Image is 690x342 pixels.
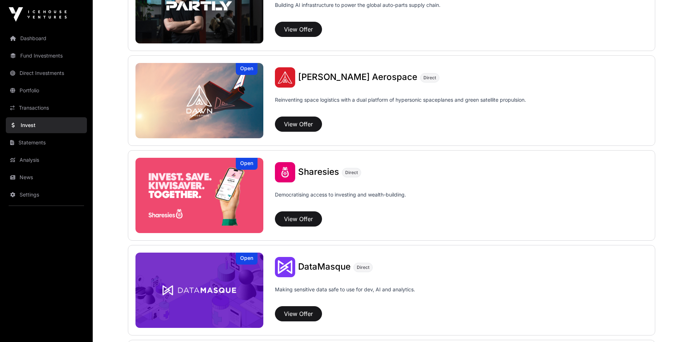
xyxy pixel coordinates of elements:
img: Icehouse Ventures Logo [9,7,67,22]
a: Settings [6,187,87,203]
p: Reinventing space logistics with a dual platform of hypersonic spaceplanes and green satellite pr... [275,96,526,114]
a: News [6,169,87,185]
a: Direct Investments [6,65,87,81]
img: Sharesies [135,158,264,233]
span: Direct [357,265,369,270]
a: DataMasque [298,262,351,272]
img: DataMasque [135,253,264,328]
a: Transactions [6,100,87,116]
iframe: Chat Widget [654,307,690,342]
a: Fund Investments [6,48,87,64]
img: Sharesies [275,162,295,182]
a: Analysis [6,152,87,168]
div: Open [236,253,258,265]
p: Building AI infrastructure to power the global auto-parts supply chain. [275,1,440,19]
a: Dashboard [6,30,87,46]
a: Sharesies [298,168,339,177]
span: Direct [345,170,358,176]
a: [PERSON_NAME] Aerospace [298,73,417,82]
button: View Offer [275,22,322,37]
span: Direct [423,75,436,81]
p: Democratising access to investing and wealth-building. [275,191,406,208]
button: View Offer [275,306,322,321]
button: View Offer [275,211,322,227]
img: Dawn Aerospace [275,67,295,88]
span: Sharesies [298,166,339,177]
span: DataMasque [298,261,351,272]
div: Open [236,158,258,170]
div: Open [236,63,258,75]
img: Dawn Aerospace [135,63,264,138]
p: Making sensitive data safe to use for dev, AI and analytics. [275,286,415,303]
img: DataMasque [275,257,295,277]
a: Portfolio [6,83,87,98]
a: Statements [6,135,87,151]
a: SharesiesOpen [135,158,264,233]
button: View Offer [275,117,322,132]
a: Dawn AerospaceOpen [135,63,264,138]
a: Invest [6,117,87,133]
a: DataMasqueOpen [135,253,264,328]
span: [PERSON_NAME] Aerospace [298,72,417,82]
